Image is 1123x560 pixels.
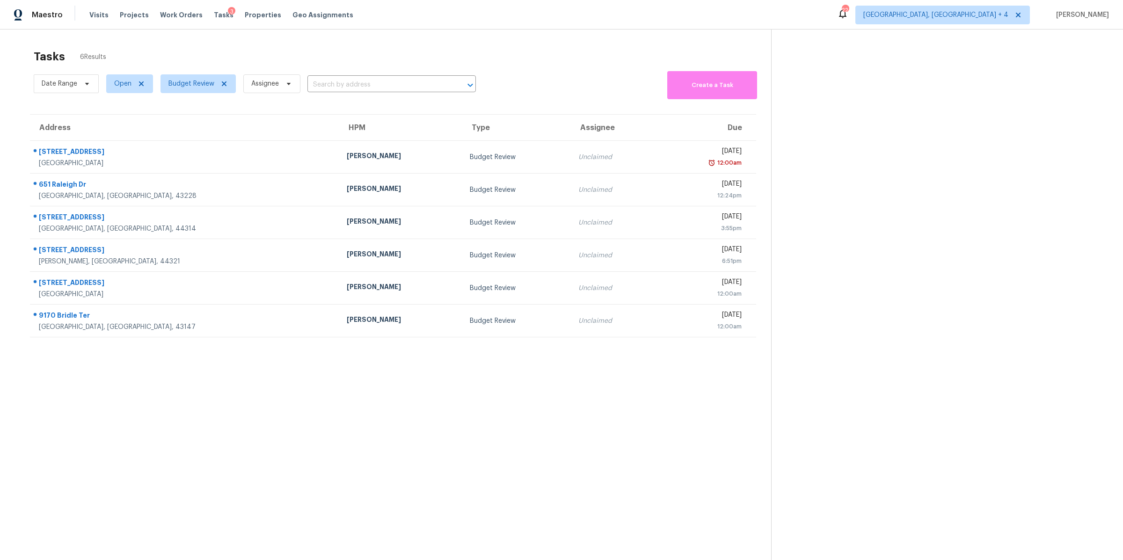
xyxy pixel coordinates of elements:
span: Work Orders [160,10,203,20]
button: Open [464,79,477,92]
div: [DATE] [664,310,742,322]
div: Unclaimed [578,284,650,293]
div: Unclaimed [578,185,650,195]
div: Unclaimed [578,218,650,227]
h2: Tasks [34,52,65,61]
div: 12:00am [664,322,742,331]
div: [PERSON_NAME] [347,249,455,261]
div: [PERSON_NAME] [347,315,455,327]
div: Unclaimed [578,251,650,260]
div: [GEOGRAPHIC_DATA], [GEOGRAPHIC_DATA], 43147 [39,322,332,332]
th: Type [462,115,570,141]
div: [PERSON_NAME] [347,217,455,228]
div: [STREET_ADDRESS] [39,147,332,159]
div: Budget Review [470,284,563,293]
span: Date Range [42,79,77,88]
span: Maestro [32,10,63,20]
th: Due [657,115,756,141]
div: 12:00am [715,158,742,167]
img: Overdue Alarm Icon [708,158,715,167]
div: [PERSON_NAME] [347,151,455,163]
div: [STREET_ADDRESS] [39,278,332,290]
div: Unclaimed [578,316,650,326]
span: Tasks [214,12,233,18]
div: [PERSON_NAME], [GEOGRAPHIC_DATA], 44321 [39,257,332,266]
div: [PERSON_NAME] [347,282,455,294]
span: Geo Assignments [292,10,353,20]
span: [GEOGRAPHIC_DATA], [GEOGRAPHIC_DATA] + 4 [863,10,1008,20]
div: [DATE] [664,212,742,224]
span: Open [114,79,131,88]
div: Budget Review [470,185,563,195]
div: Budget Review [470,251,563,260]
span: Create a Task [672,80,752,91]
span: Visits [89,10,109,20]
th: HPM [339,115,462,141]
div: 12:24pm [664,191,742,200]
div: [GEOGRAPHIC_DATA], [GEOGRAPHIC_DATA], 43228 [39,191,332,201]
th: Address [30,115,339,141]
span: Properties [245,10,281,20]
div: [GEOGRAPHIC_DATA] [39,290,332,299]
div: 12:00am [664,289,742,298]
span: [PERSON_NAME] [1052,10,1109,20]
div: 6:51pm [664,256,742,266]
div: Budget Review [470,316,563,326]
div: [DATE] [664,146,742,158]
div: 651 Raleigh Dr [39,180,332,191]
div: Budget Review [470,153,563,162]
div: 9170 Bridle Ter [39,311,332,322]
div: [DATE] [664,245,742,256]
span: Projects [120,10,149,20]
div: Budget Review [470,218,563,227]
div: [DATE] [664,179,742,191]
div: [GEOGRAPHIC_DATA] [39,159,332,168]
div: 22 [842,6,848,15]
div: [PERSON_NAME] [347,184,455,196]
span: 6 Results [80,52,106,62]
div: 3 [228,7,235,16]
span: Budget Review [168,79,214,88]
input: Search by address [307,78,450,92]
div: 3:55pm [664,224,742,233]
th: Assignee [571,115,657,141]
div: [GEOGRAPHIC_DATA], [GEOGRAPHIC_DATA], 44314 [39,224,332,233]
div: [DATE] [664,277,742,289]
div: [STREET_ADDRESS] [39,212,332,224]
button: Create a Task [667,71,757,99]
div: Unclaimed [578,153,650,162]
span: Assignee [251,79,279,88]
div: [STREET_ADDRESS] [39,245,332,257]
